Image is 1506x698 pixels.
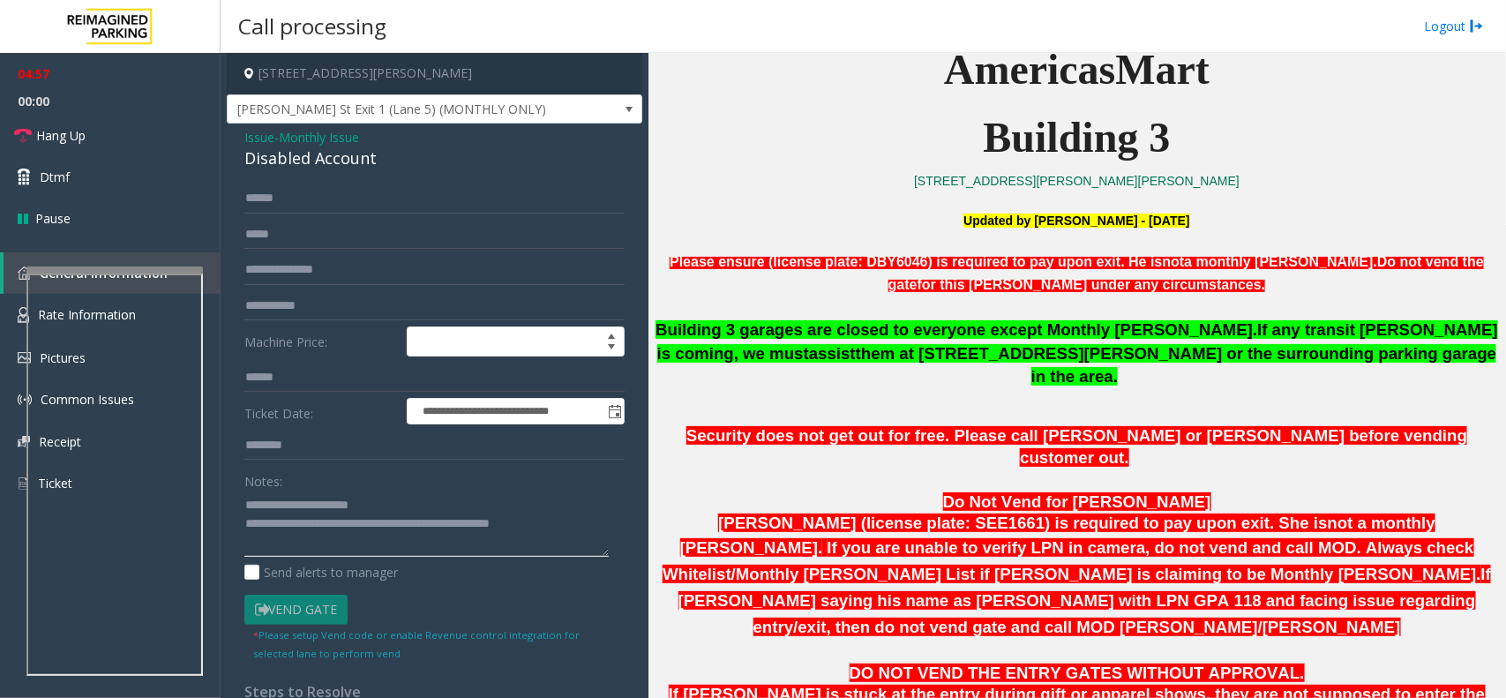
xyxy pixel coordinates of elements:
[670,254,1162,269] span: Please ensure (license plate: DBY6046) is required to pay upon exit. He is
[944,46,1210,93] span: AmericasMart
[1470,17,1484,35] img: logout
[678,565,1492,636] span: If [PERSON_NAME] saying his name as [PERSON_NAME] with LPN GPA 118 and facing issue regarding ent...
[809,344,856,363] span: assist
[599,341,624,356] span: Decrease value
[599,327,624,341] span: Increase value
[274,129,359,146] span: -
[984,114,1171,161] span: Building 3
[18,307,29,323] img: 'icon'
[279,128,359,146] span: Monthly Issue
[914,174,1240,188] a: [STREET_ADDRESS][PERSON_NAME][PERSON_NAME]
[18,436,30,447] img: 'icon'
[40,265,168,281] span: General Information
[240,398,402,424] label: Ticket Date:
[35,209,71,228] span: Pause
[244,595,348,625] button: Vend Gate
[228,95,558,124] span: [PERSON_NAME] St Exit 1 (Lane 5) (MONTHLY ONLY)
[656,320,1257,339] span: Building 3 garages are closed to everyone except Monthly [PERSON_NAME].
[718,514,1327,532] span: [PERSON_NAME] (license plate: SEE1661) is required to pay upon exit. She is
[36,126,86,145] span: Hang Up
[604,399,624,424] span: Toggle popup
[244,146,625,170] div: Disabled Account
[240,326,402,357] label: Machine Price:
[4,252,221,294] a: General Information
[850,664,1305,682] span: DO NOT VEND THE ENTRY GATES WITHOUT APPROVAL.
[227,53,642,94] h4: [STREET_ADDRESS][PERSON_NAME]
[1163,254,1185,269] span: not
[18,393,32,407] img: 'icon'
[244,563,398,582] label: Send alerts to manager
[229,4,395,48] h3: Call processing
[18,266,31,280] img: 'icon'
[244,466,282,491] label: Notes:
[18,476,29,492] img: 'icon'
[680,514,1435,557] b: not a monthly [PERSON_NAME].
[888,254,1484,292] span: Do not vend the gate
[244,128,274,146] span: Issue
[963,214,1189,228] font: Updated by [PERSON_NAME] - [DATE]
[943,492,1211,511] b: Do Not Vend for [PERSON_NAME]
[856,344,1497,387] span: them at [STREET_ADDRESS][PERSON_NAME] or the surrounding parking garage in the area.
[253,628,580,660] small: Please setup Vend code or enable Revenue control integration for selected lane to perform vend
[663,538,1481,583] span: If you are unable to verify LPN in camera, do not vend and call MOD. Always check Whitelist/Month...
[18,352,31,364] img: 'icon'
[1185,254,1378,269] span: a monthly [PERSON_NAME].
[40,168,70,186] span: Dtmf
[686,426,1467,467] span: Security does not get out for free. Please call [PERSON_NAME] or [PERSON_NAME] before vending cus...
[918,277,1266,292] span: for this [PERSON_NAME] under any circumstances.
[657,320,1498,363] span: If any transit [PERSON_NAME] is coming, we must
[1424,17,1484,35] a: Logout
